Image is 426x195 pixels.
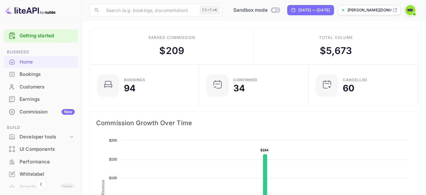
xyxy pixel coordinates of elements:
[298,7,330,13] div: [DATE] — [DATE]
[35,179,47,190] button: Collapse navigation
[231,7,282,14] div: Switch to Production mode
[4,156,78,168] div: Performance
[20,171,75,178] div: Whitelabel
[4,124,78,131] span: Build
[20,71,75,78] div: Bookings
[109,138,117,142] text: $200
[102,4,197,16] input: Search (e.g. bookings, documentation)
[233,78,258,82] div: Confirmed
[4,143,78,155] a: UI Components
[4,29,78,42] div: Getting started
[124,84,136,93] div: 94
[20,58,75,66] div: Home
[4,81,78,93] a: Customers
[20,96,75,103] div: Earnings
[4,93,78,105] a: Earnings
[319,35,353,40] div: Total volume
[20,83,75,91] div: Customers
[343,78,367,82] div: CANCELLED
[109,176,117,180] text: $100
[347,7,391,13] p: [PERSON_NAME][DOMAIN_NAME]...
[159,44,184,58] div: $ 209
[5,5,55,15] img: LiteAPI logo
[101,180,105,195] text: Revenue
[20,32,75,40] a: Getting started
[233,7,268,14] span: Sandbox mode
[4,168,78,180] a: Whitelabel
[4,106,78,118] div: CommissionNew
[96,118,412,128] span: Commission Growth Over Time
[4,106,78,118] a: CommissionNew
[260,148,269,152] text: $164
[4,68,78,80] a: Bookings
[4,81,78,93] div: Customers
[20,158,75,166] div: Performance
[149,35,195,40] div: Earned commission
[4,49,78,56] span: Business
[20,108,75,116] div: Commission
[200,6,219,14] div: Ctrl+K
[4,56,78,68] a: Home
[4,156,78,168] a: Performance
[320,44,352,58] div: $ 5,673
[109,157,117,161] text: $150
[61,109,75,115] div: New
[4,131,78,143] div: Developer tools
[343,84,354,93] div: 60
[124,78,145,82] div: Bookings
[233,84,245,93] div: 34
[405,5,415,15] img: Moshood Rafiu
[20,133,68,141] div: Developer tools
[20,146,75,153] div: UI Components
